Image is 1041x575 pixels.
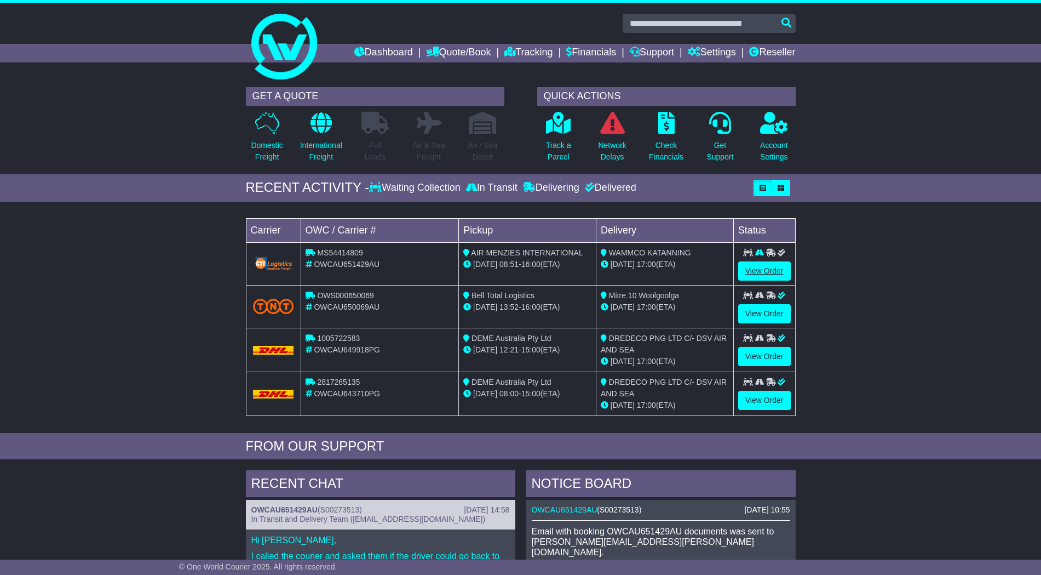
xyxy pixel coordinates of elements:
span: OWCAU651429AU [314,260,379,269]
span: [DATE] [611,401,635,409]
span: DREDECO PNG LTD C/- DSV AIR AND SEA [601,378,727,398]
div: (ETA) [601,301,729,313]
span: DREDECO PNG LTD C/- DSV AIR AND SEA [601,334,727,354]
span: Bell Total Logistics [471,291,534,300]
p: Air / Sea Depot [468,140,498,163]
div: GET A QUOTE [246,87,504,106]
span: OWCAU650069AU [314,303,379,311]
span: 15:00 [521,389,540,398]
div: Waiting Collection [369,182,463,194]
p: Hi [PERSON_NAME], [251,535,510,545]
span: WAMMCO KATANNING [609,248,691,257]
a: Tracking [504,44,553,62]
td: Pickup [459,218,596,242]
a: DomesticFreight [250,111,283,169]
span: 13:52 [499,303,519,311]
span: 16:00 [521,260,540,269]
a: InternationalFreight [300,111,343,169]
a: View Order [738,261,791,281]
p: Email with booking OWCAU651429AU documents was sent to [PERSON_NAME][EMAIL_ADDRESS][PERSON_NAME][... [532,526,790,558]
span: © One World Courier 2025. All rights reserved. [179,562,337,571]
p: Air & Sea Freight [413,140,445,163]
div: - (ETA) [463,301,591,313]
td: Status [733,218,795,242]
a: View Order [738,304,791,323]
p: Track a Parcel [546,140,571,163]
p: Account Settings [760,140,788,163]
p: Get Support [706,140,733,163]
span: In Transit and Delivery Team ([EMAIL_ADDRESS][DOMAIN_NAME]) [251,515,486,523]
a: Quote/Book [426,44,491,62]
span: [DATE] [473,389,497,398]
a: Reseller [749,44,795,62]
span: AIR MENZIES INTERNATIONAL [471,248,583,257]
div: Delivering [520,182,582,194]
a: Dashboard [354,44,413,62]
a: NetworkDelays [597,111,626,169]
span: 12:21 [499,345,519,354]
img: DHL.png [253,346,294,355]
span: DEME Australia Pty Ltd [471,378,551,386]
div: RECENT ACTIVITY - [246,180,370,196]
span: S00273513 [600,505,639,514]
span: 16:00 [521,303,540,311]
td: Carrier [246,218,301,242]
div: Delivered [582,182,636,194]
a: OWCAU651429AU [251,505,318,514]
div: ( ) [251,505,510,515]
p: Check Financials [649,140,683,163]
div: [DATE] 14:58 [464,505,509,515]
span: [DATE] [473,260,497,269]
div: - (ETA) [463,344,591,356]
span: [DATE] [473,303,497,311]
td: Delivery [596,218,733,242]
a: View Order [738,347,791,366]
a: Track aParcel [545,111,572,169]
p: Domestic Freight [251,140,283,163]
span: [DATE] [473,345,497,354]
div: NOTICE BOARD [526,470,796,500]
span: [DATE] [611,357,635,366]
span: 1005722583 [317,334,360,343]
span: 17:00 [637,303,656,311]
span: 17:00 [637,260,656,269]
a: Settings [688,44,736,62]
div: In Transit [463,182,520,194]
div: ( ) [532,505,790,515]
div: (ETA) [601,356,729,367]
span: 08:00 [499,389,519,398]
span: 17:00 [637,401,656,409]
div: (ETA) [601,259,729,270]
p: Network Delays [598,140,626,163]
a: AccountSettings [760,111,789,169]
span: [DATE] [611,303,635,311]
p: Full Loads [361,140,389,163]
span: 17:00 [637,357,656,366]
span: 15:00 [521,345,540,354]
img: GetCarrierServiceLogo [253,256,294,271]
div: QUICK ACTIONS [537,87,796,106]
span: 2817265135 [317,378,360,386]
a: Support [630,44,674,62]
span: [DATE] [611,260,635,269]
img: TNT_Domestic.png [253,299,294,314]
span: OWCAU643710PG [314,389,380,398]
img: DHL.png [253,390,294,398]
div: RECENT CHAT [246,470,515,500]
div: (ETA) [601,400,729,411]
p: International Freight [300,140,342,163]
td: OWC / Carrier # [301,218,459,242]
a: GetSupport [706,111,734,169]
div: FROM OUR SUPPORT [246,439,796,454]
a: OWCAU651429AU [532,505,597,514]
span: MS54414809 [317,248,363,257]
span: Mitre 10 Woolgoolga [609,291,679,300]
div: - (ETA) [463,388,591,400]
a: View Order [738,391,791,410]
p: I called the courier and asked them if the driver could go back to the AMI, They advised us that ... [251,551,510,572]
a: CheckFinancials [648,111,684,169]
div: - (ETA) [463,259,591,270]
span: S00273513 [320,505,360,514]
div: [DATE] 10:55 [744,505,790,515]
span: OWCAU649918PG [314,345,380,354]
